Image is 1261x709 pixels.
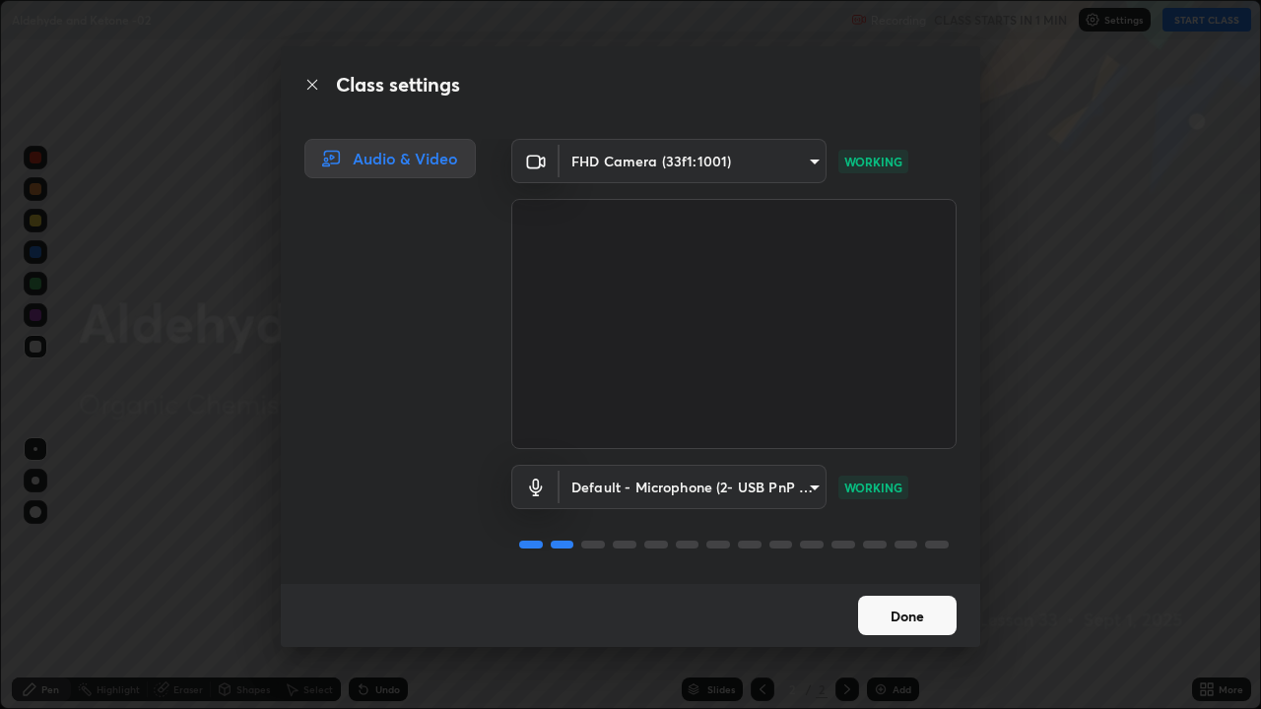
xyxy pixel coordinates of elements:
[844,479,902,496] p: WORKING
[304,139,476,178] div: Audio & Video
[844,153,902,170] p: WORKING
[858,596,957,635] button: Done
[560,139,827,183] div: FHD Camera (33f1:1001)
[336,70,460,99] h2: Class settings
[560,465,827,509] div: FHD Camera (33f1:1001)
